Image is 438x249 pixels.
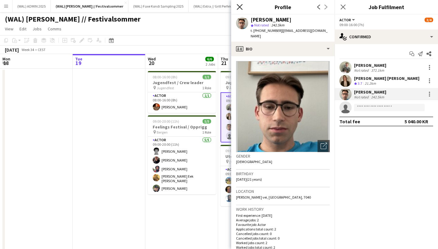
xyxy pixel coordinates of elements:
span: Wed [148,56,156,62]
span: | [EMAIL_ADDRESS][DOMAIN_NAME] [251,28,328,38]
h3: Location [236,189,330,194]
a: Comms [45,25,64,33]
app-card-role: Actor5/509:00-20:00 (11h)[PERSON_NAME][PERSON_NAME][PERSON_NAME][PERSON_NAME] Eek [PERSON_NAME][P... [148,137,216,194]
p: Worked jobs count: 2 [236,240,330,245]
p: Cancelled jobs total count: 0 [236,236,330,240]
span: 1 Role [202,130,211,135]
button: Actor [339,18,356,22]
span: 1/1 [203,75,211,79]
span: [GEOGRAPHIC_DATA] [229,159,263,164]
button: (WAL) [PERSON_NAME] // Festivalsommer [51,0,128,12]
span: Tue [75,56,82,62]
span: Thu [221,56,228,62]
h3: Birthday [236,171,330,176]
div: [PERSON_NAME] [251,17,291,22]
div: Confirmed [335,29,438,44]
div: 09:00-16:00 (7h) [339,22,433,27]
app-job-card: 08:00-16:00 (8h)1/1Jugendfest / Crew leader Jugendfest1 RoleActor1/108:00-16:00 (8h)[PERSON_NAME] [148,71,216,113]
span: 09:00-16:00 (7h) [225,148,250,153]
span: 1 Role [202,86,211,90]
span: View [5,26,13,32]
span: 3.7 [358,81,362,86]
h3: Jugendfest / Crew leader [148,80,216,85]
span: [PERSON_NAME] vei, [GEOGRAPHIC_DATA], 7040 [236,195,311,200]
div: 21.2km [363,81,377,86]
span: 6/6 [205,57,214,61]
span: 08:00-16:00 (8h) [153,75,177,79]
span: Week 34 [20,47,35,52]
div: 242.5km [370,95,385,99]
app-card-role: Actor3/409:00-16:00 (7h)[PERSON_NAME][PERSON_NAME] [PERSON_NAME][PERSON_NAME] [221,92,289,142]
div: 372.1km [370,68,385,73]
span: Edit [19,26,26,32]
span: [DEMOGRAPHIC_DATA] [236,159,272,164]
div: 2 Jobs [206,62,215,67]
span: Not rated [254,23,269,27]
p: First experience: [DATE] [236,213,330,218]
span: 09:00-20:00 (11h) [153,119,179,124]
h3: Jugendfest / Opprigg [221,80,289,85]
div: 5 040.00 KR [405,118,428,124]
app-job-card: 09:00-20:00 (11h)5/5Feelings Festival / Opprigg Bergen1 RoleActor5/509:00-20:00 (11h)[PERSON_NAME... [148,115,216,194]
div: Not rated [354,95,370,99]
span: 5/5 [203,119,211,124]
span: Comms [48,26,61,32]
app-card-role: Actor3/309:00-16:00 (7h)[PERSON_NAME][PERSON_NAME][PERSON_NAME] [PERSON_NAME] [221,166,289,206]
h3: Profile [231,3,335,11]
div: [PERSON_NAME] [354,63,386,68]
div: Bio [231,42,335,56]
div: Not rated [354,68,370,73]
span: 19 [74,60,82,67]
span: Jobs [33,26,42,32]
button: (WAL) ADMIN 2025 [12,0,51,12]
span: t. [PHONE_NUMBER] [251,28,282,33]
app-card-role: Actor1/108:00-16:00 (8h)[PERSON_NAME] [148,92,216,113]
img: Crew avatar or photo [236,61,330,152]
a: Jobs [30,25,44,33]
a: Edit [17,25,29,33]
span: 09:00-16:00 (7h) [225,75,250,79]
span: 18 [2,60,10,67]
span: Actor [339,18,351,22]
p: Average jobs: 2 [236,218,330,222]
div: Total fee [339,118,360,124]
a: View [2,25,16,33]
span: Mon [2,56,10,62]
span: Ålesund [229,86,242,90]
p: Favourite job: Actor [236,222,330,227]
p: Cancelled jobs count: 0 [236,231,330,236]
span: [DATE] (21 years) [236,177,262,182]
div: CEST [38,47,46,52]
span: 3/4 [425,18,433,22]
span: 21 [220,60,228,67]
div: Open photos pop-in [318,140,330,152]
button: (WAL) Faxe Kondi Sampling 2025 [128,0,189,12]
h3: Work history [236,206,330,212]
span: Jugendfest [157,86,174,90]
button: (WAL) Extra // Grill Perfekt [189,0,238,12]
div: [PERSON_NAME] [PERSON_NAME] [354,76,419,81]
h1: (WAL) [PERSON_NAME] // Festivalsommer [5,15,141,24]
span: Bergen [157,130,168,135]
span: 20 [147,60,156,67]
h3: Feelings Festival / Opprigg [148,124,216,130]
div: [DATE] [5,47,19,53]
p: Applications total count: 2 [236,227,330,231]
div: [PERSON_NAME] [354,89,386,95]
span: 242.5km [270,23,286,27]
app-job-card: 09:00-16:00 (7h)3/4Jugendfest / Opprigg Ålesund1 RoleActor3/409:00-16:00 (7h)[PERSON_NAME][PERSON... [221,71,289,142]
h3: Utopia / Klargjøring [221,154,289,159]
h3: Job Fulfilment [335,3,438,11]
app-job-card: 09:00-16:00 (7h)3/3Utopia / Klargjøring [GEOGRAPHIC_DATA]1 RoleActor3/309:00-16:00 (7h)[PERSON_NA... [221,145,289,206]
h3: Gender [236,153,330,159]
